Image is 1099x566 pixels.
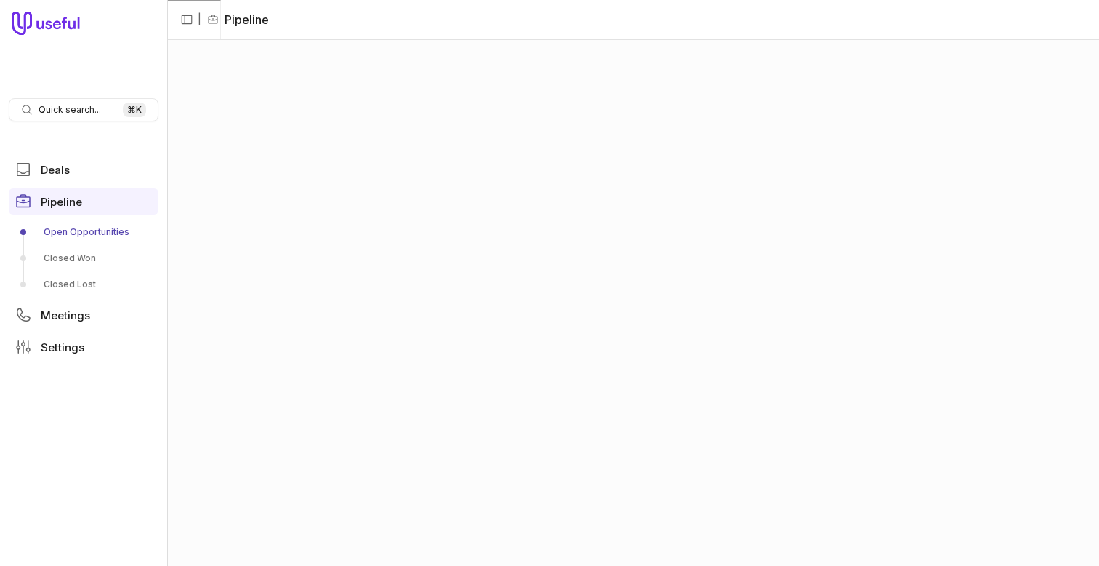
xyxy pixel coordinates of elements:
[9,302,158,328] a: Meetings
[41,310,90,321] span: Meetings
[123,103,146,117] kbd: ⌘ K
[9,188,158,215] a: Pipeline
[9,156,158,183] a: Deals
[9,247,158,270] a: Closed Won
[9,273,158,296] a: Closed Lost
[9,334,158,360] a: Settings
[207,11,269,28] li: Pipeline
[41,196,82,207] span: Pipeline
[41,342,84,353] span: Settings
[41,164,70,175] span: Deals
[9,220,158,244] a: Open Opportunities
[9,220,158,296] div: Pipeline submenu
[39,104,101,116] span: Quick search...
[176,9,198,31] button: Collapse sidebar
[198,11,201,28] span: |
